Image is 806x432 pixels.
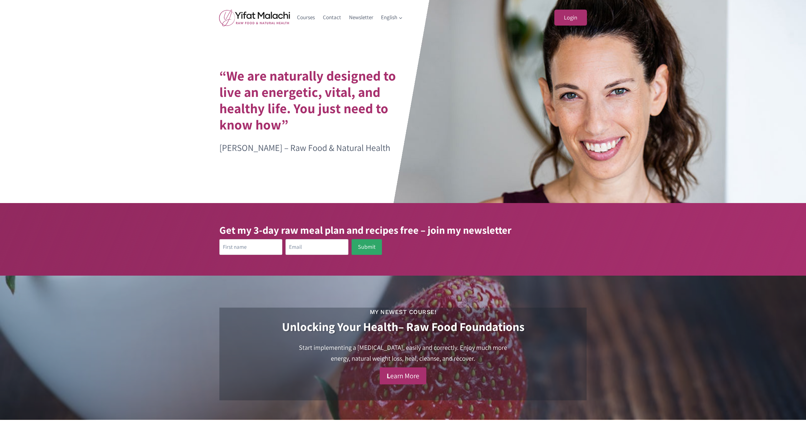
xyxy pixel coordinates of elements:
[319,10,345,25] a: Contact
[285,239,348,255] input: Email
[219,141,416,155] p: [PERSON_NAME] – Raw Food & Natural Health
[293,10,319,25] a: Courses
[291,342,515,364] h4: Start implementing a [MEDICAL_DATA], easily and correctly. Enjoy much more energy, natural weight...
[387,371,390,380] strong: L
[219,239,282,255] input: First name
[380,367,426,384] a: Learn More
[219,320,587,334] h2: – Raw Food Foundations
[219,9,290,26] img: yifat_logo41_en.png
[282,319,398,334] strong: Unlocking Your Health
[381,13,403,22] span: English
[219,222,587,238] h3: Get my 3-day raw meal plan and recipes free – join my newsletter
[352,239,382,255] button: Submit
[377,10,407,25] a: English
[219,67,416,133] h1: “We are naturally designed to live an energetic, vital, and healthy life. You just need to know how”
[219,308,587,317] h3: My Newest Course!
[345,10,377,25] a: Newsletter
[554,10,587,26] a: Login
[293,10,407,25] nav: Primary Navigation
